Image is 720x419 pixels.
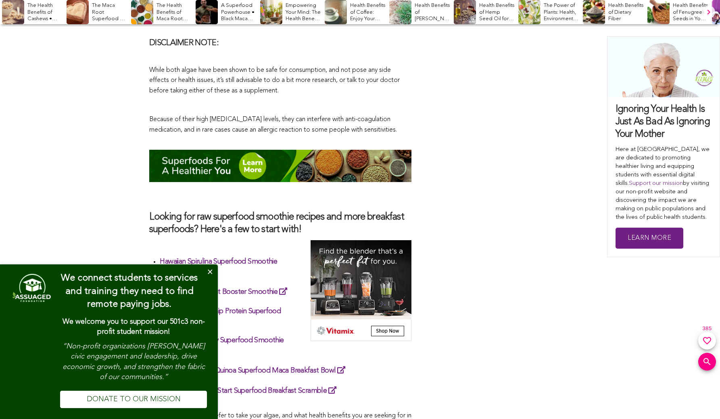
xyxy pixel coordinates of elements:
a: Cinnamon-Maple Quinoa Superfood Maca Breakfast Bowl [160,367,348,374]
p: While both algae have been shown to be safe for consumption, and not pose any side effects or hea... [149,65,411,96]
h3: Looking for raw superfood smoothie recipes and more breakfast superfoods? Here's a few to start w... [149,211,411,236]
a: Chocolate Monkey Superfood Smoothie Bowl [160,337,284,354]
strong: We welcome you to support our 501c3 non-profit student mission! [63,318,205,335]
img: dialog featured image [11,272,51,304]
h4: We connect students to services and training they need to find remote paying jobs. [60,272,198,311]
a: DONATE TO OUR MISSION [60,391,207,408]
a: Learn More [616,228,683,249]
a: Tofu and Kale Kick-Start Superfood Breakfast Scramble [160,387,339,394]
button: Close [202,264,218,281]
a: Superfood Workout Booster Smoothie [160,288,290,295]
p: Because of their high [MEDICAL_DATA] levels, they can interfere with anti-coagulation medication,... [149,115,411,146]
a: Hawaiian Spirulina Superfood Smoothie Bowl [160,258,277,275]
h6: Disclaimer Note: [149,40,411,47]
em: “Non-profit organizations [PERSON_NAME] civic engagement and leadership, drive economic growth, a... [63,343,205,381]
img: Vitamix-Perfect-Fit-Blender-For-You [311,240,411,341]
a: Mint Chocolate Chip Protein Superfood Smoothie [160,308,281,325]
img: Superfoods-For-A-Healthier-You-Assuaged [149,150,411,182]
